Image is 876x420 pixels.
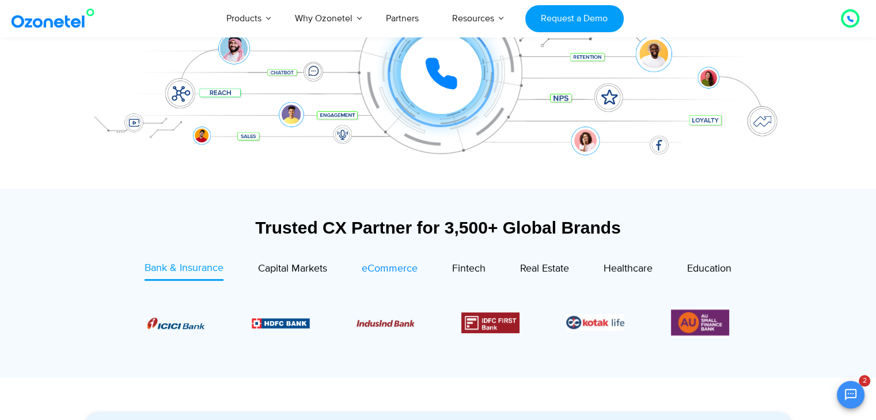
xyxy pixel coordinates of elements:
[147,318,205,329] img: Picture8.png
[452,261,486,280] a: Fintech
[604,261,653,280] a: Healthcare
[252,316,310,330] div: 2 / 6
[566,314,624,331] div: 5 / 6
[604,262,653,275] span: Healthcare
[687,261,731,280] a: Education
[258,262,327,275] span: Capital Markets
[520,262,569,275] span: Real Estate
[461,312,519,333] img: Picture12.png
[520,261,569,280] a: Real Estate
[357,316,415,330] div: 3 / 6
[671,307,729,338] img: Picture13.png
[145,261,223,281] a: Bank & Insurance
[84,217,792,238] div: Trusted CX Partner for 3,500+ Global Brands
[147,316,205,330] div: 1 / 6
[859,375,870,387] span: 2
[147,307,729,338] div: Image Carousel
[258,261,327,280] a: Capital Markets
[362,262,418,275] span: eCommerce
[252,318,310,328] img: Picture9.png
[357,320,415,327] img: Picture10.png
[461,312,519,333] div: 4 / 6
[452,262,486,275] span: Fintech
[837,381,864,408] button: Open chat
[687,262,731,275] span: Education
[671,307,729,338] div: 6 / 6
[525,5,624,32] a: Request a Demo
[362,261,418,280] a: eCommerce
[145,262,223,274] span: Bank & Insurance
[566,314,624,331] img: Picture26.jpg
